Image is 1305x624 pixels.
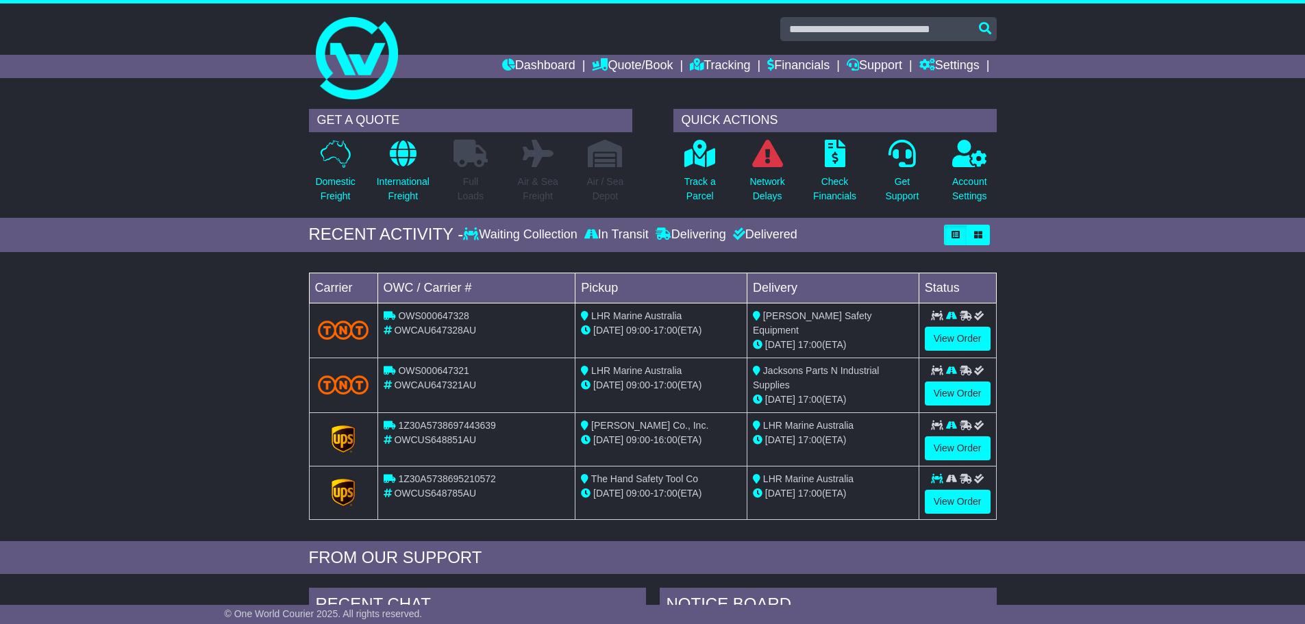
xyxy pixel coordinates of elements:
[398,365,469,376] span: OWS000647321
[847,55,902,78] a: Support
[398,310,469,321] span: OWS000647328
[925,382,991,405] a: View Order
[587,175,624,203] p: Air / Sea Depot
[225,608,423,619] span: © One World Courier 2025. All rights reserved.
[309,109,632,132] div: GET A QUOTE
[753,433,913,447] div: (ETA)
[592,55,673,78] a: Quote/Book
[626,434,650,445] span: 09:00
[753,486,913,501] div: (ETA)
[463,227,580,242] div: Waiting Collection
[591,420,708,431] span: [PERSON_NAME] Co., Inc.
[798,434,822,445] span: 17:00
[315,175,355,203] p: Domestic Freight
[763,420,854,431] span: LHR Marine Australia
[453,175,488,203] p: Full Loads
[581,486,741,501] div: - (ETA)
[394,379,476,390] span: OWCAU647321AU
[690,55,750,78] a: Tracking
[394,325,476,336] span: OWCAU647328AU
[394,434,476,445] span: OWCUS648851AU
[684,175,716,203] p: Track a Parcel
[581,227,652,242] div: In Transit
[765,434,795,445] span: [DATE]
[314,139,356,211] a: DomesticFreight
[654,325,678,336] span: 17:00
[309,273,377,303] td: Carrier
[798,488,822,499] span: 17:00
[952,175,987,203] p: Account Settings
[652,227,730,242] div: Delivering
[318,375,369,394] img: TNT_Domestic.png
[684,139,717,211] a: Track aParcel
[626,325,650,336] span: 09:00
[654,488,678,499] span: 17:00
[654,379,678,390] span: 17:00
[753,310,872,336] span: [PERSON_NAME] Safety Equipment
[581,323,741,338] div: - (ETA)
[309,548,997,568] div: FROM OUR SUPPORT
[502,55,575,78] a: Dashboard
[765,488,795,499] span: [DATE]
[765,394,795,405] span: [DATE]
[884,139,919,211] a: GetSupport
[377,175,430,203] p: International Freight
[925,436,991,460] a: View Order
[798,394,822,405] span: 17:00
[318,321,369,339] img: TNT_Domestic.png
[673,109,997,132] div: QUICK ACTIONS
[730,227,797,242] div: Delivered
[377,273,575,303] td: OWC / Carrier #
[575,273,747,303] td: Pickup
[581,378,741,392] div: - (ETA)
[798,339,822,350] span: 17:00
[398,473,495,484] span: 1Z30A5738695210572
[925,327,991,351] a: View Order
[593,325,623,336] span: [DATE]
[591,473,698,484] span: The Hand Safety Tool Co
[626,488,650,499] span: 09:00
[753,338,913,352] div: (ETA)
[376,139,430,211] a: InternationalFreight
[749,175,784,203] p: Network Delays
[767,55,830,78] a: Financials
[518,175,558,203] p: Air & Sea Freight
[747,273,919,303] td: Delivery
[332,425,355,453] img: GetCarrierServiceLogo
[593,488,623,499] span: [DATE]
[332,479,355,506] img: GetCarrierServiceLogo
[753,365,880,390] span: Jacksons Parts N Industrial Supplies
[398,420,495,431] span: 1Z30A5738697443639
[581,433,741,447] div: - (ETA)
[654,434,678,445] span: 16:00
[394,488,476,499] span: OWCUS648785AU
[593,434,623,445] span: [DATE]
[919,273,996,303] td: Status
[626,379,650,390] span: 09:00
[309,225,464,245] div: RECENT ACTIVITY -
[591,310,682,321] span: LHR Marine Australia
[885,175,919,203] p: Get Support
[813,175,856,203] p: Check Financials
[753,392,913,407] div: (ETA)
[593,379,623,390] span: [DATE]
[765,339,795,350] span: [DATE]
[591,365,682,376] span: LHR Marine Australia
[925,490,991,514] a: View Order
[952,139,988,211] a: AccountSettings
[749,139,785,211] a: NetworkDelays
[763,473,854,484] span: LHR Marine Australia
[919,55,980,78] a: Settings
[812,139,857,211] a: CheckFinancials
